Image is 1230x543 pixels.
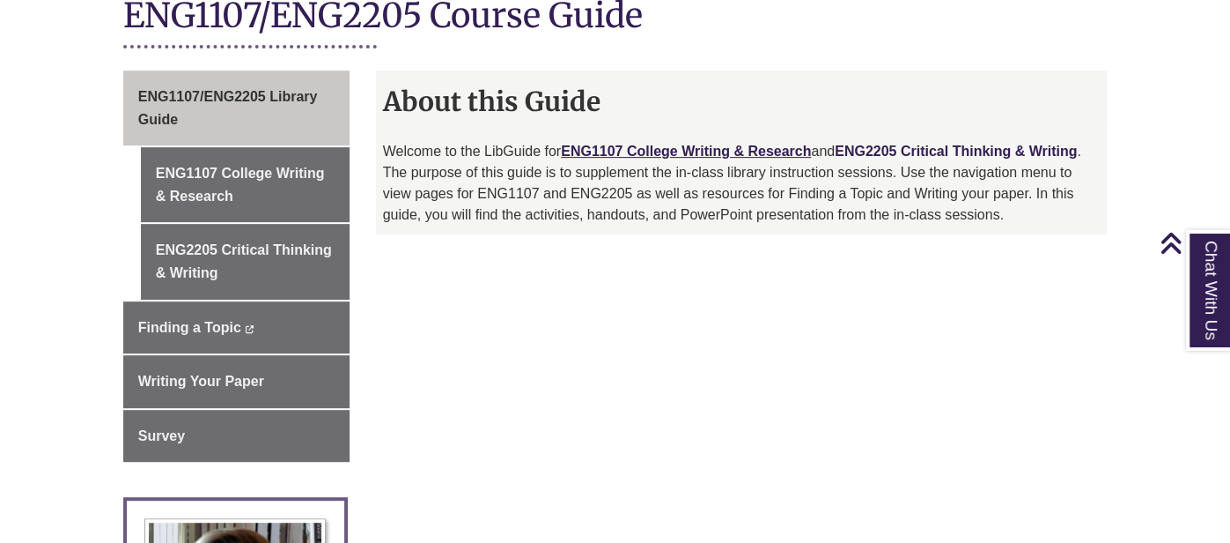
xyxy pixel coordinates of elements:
a: ENG2205 Critical Thinking & Writing [835,144,1077,159]
a: ENG1107/ENG2205 Library Guide [123,71,350,145]
a: Survey [123,410,350,463]
a: Back to Top [1160,231,1226,255]
a: Finding a Topic [123,301,350,354]
span: ENG1107/ENG2205 Library Guide [138,89,318,127]
a: ENG1107 College Writing & Research [561,144,811,159]
span: Finding a Topic [138,320,241,335]
span: Survey [138,428,185,443]
i: This link opens in a new window [245,325,254,333]
h2: About this Guide [376,79,1108,123]
a: ENG1107 College Writing & Research [141,147,350,222]
p: Welcome to the LibGuide for and . The purpose of this guide is to supplement the in-class library... [383,141,1101,226]
div: Guide Page Menu [123,71,350,462]
a: Writing Your Paper [123,355,350,408]
a: ENG2205 Critical Thinking & Writing [141,224,350,299]
span: Writing Your Paper [138,374,264,389]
